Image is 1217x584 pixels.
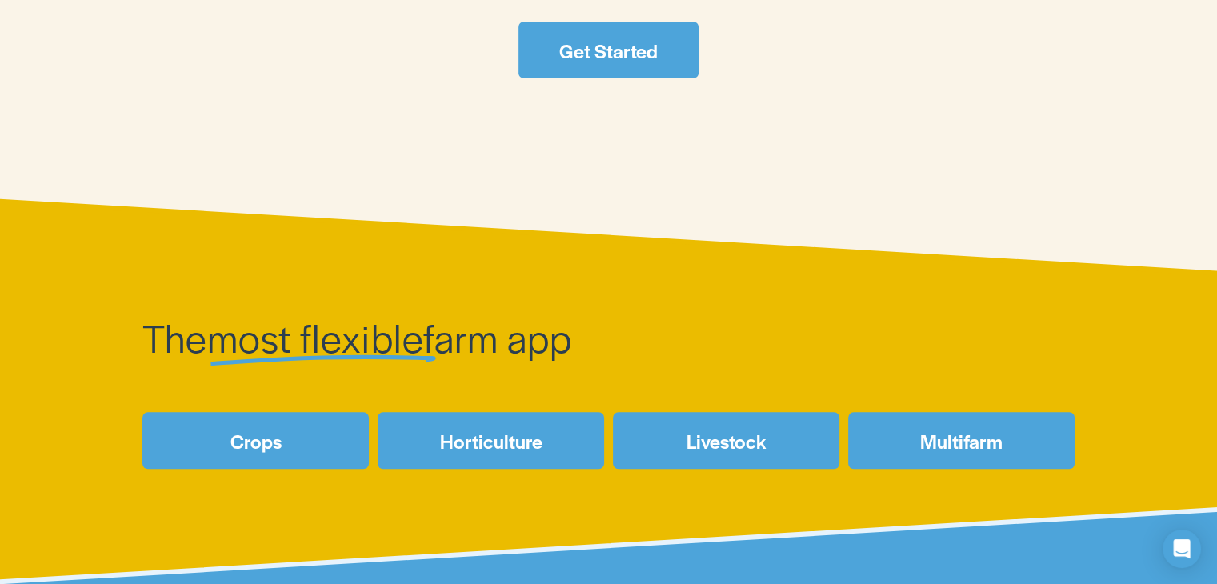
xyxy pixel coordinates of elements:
[848,412,1075,469] a: Multifarm
[142,412,369,469] a: Crops
[142,310,207,364] span: The
[1163,530,1201,568] div: Open Intercom Messenger
[207,310,422,364] span: most flexible
[613,412,839,469] a: Livestock
[518,22,698,78] a: Get Started
[378,412,604,469] a: Horticulture
[423,310,572,364] span: farm app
